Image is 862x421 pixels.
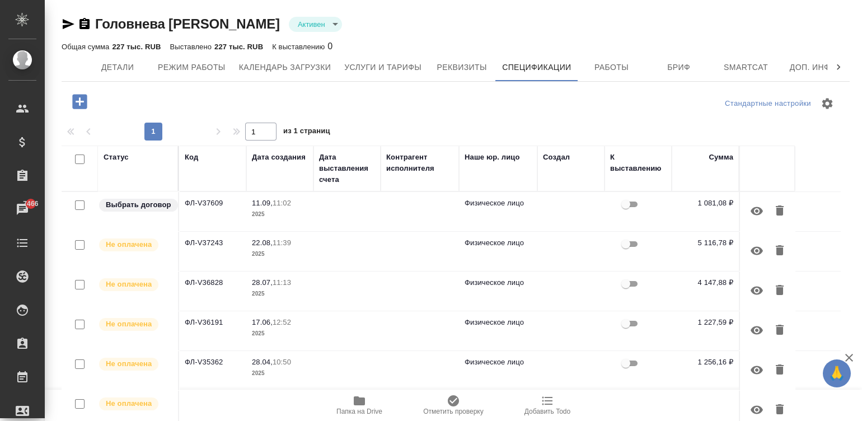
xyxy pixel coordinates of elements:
[543,152,570,163] div: Создал
[239,60,331,74] span: Календарь загрузки
[465,152,520,163] div: Наше юр. лицо
[64,90,95,113] button: Добавить оплату
[252,152,306,163] div: Дата создания
[106,398,152,409] p: Не оплачена
[112,43,161,51] p: 227 тыс. RUB
[252,278,273,287] p: 28.07,
[273,278,291,287] p: 11:13
[406,390,500,421] button: Отметить проверку
[106,319,152,330] p: Не оплачена
[500,390,594,421] button: Добавить Todo
[179,351,246,390] td: ФЛ-V35362
[104,152,129,163] div: Статус
[722,95,814,113] div: split button
[610,152,666,174] div: К выставлению
[652,60,706,74] span: Бриф
[677,198,733,209] p: 1 081,08 ₽
[252,368,308,379] p: 2025
[827,362,846,385] span: 🙏
[289,17,342,32] div: Активен
[823,359,851,387] button: 🙏
[252,318,273,326] p: 17.06,
[106,199,171,210] p: Выбрать договор
[743,237,770,264] button: Скрыть от исполнителя
[743,277,770,304] button: Скрыть от исполнителя
[273,238,291,247] p: 11:39
[312,390,406,421] button: Папка на Drive
[170,43,215,51] p: Выставлено
[62,43,112,51] p: Общая сумма
[252,328,308,339] p: 2025
[743,357,770,383] button: Скрыть от исполнителя
[585,60,639,74] span: Работы
[743,317,770,344] button: Скрыть от исполнителя
[252,238,273,247] p: 22.08,
[319,152,375,185] div: Дата выставления счета
[179,232,246,271] td: ФЛ-V37243
[677,277,733,288] p: 4 147,88 ₽
[272,43,327,51] p: К выставлению
[179,311,246,350] td: ФЛ-V36191
[273,318,291,326] p: 12:52
[677,357,733,368] p: 1 256,16 ₽
[158,60,226,74] span: Режим работы
[677,237,733,249] p: 5 116,78 ₽
[770,277,789,304] button: Удалить
[502,60,571,74] span: Спецификации
[294,20,329,29] button: Активен
[252,358,273,366] p: 28.04,
[106,279,152,290] p: Не оплачена
[770,237,789,264] button: Удалить
[283,124,330,141] span: из 1 страниц
[336,408,382,415] span: Папка на Drive
[16,198,45,209] span: 7466
[465,237,532,249] p: Физическое лицо
[273,358,291,366] p: 10:50
[272,40,332,53] div: 0
[78,17,91,31] button: Скопировать ссылку
[3,195,42,223] a: 7466
[770,317,789,344] button: Удалить
[252,288,308,300] p: 2025
[179,192,246,231] td: ФЛ-V37609
[91,60,144,74] span: Детали
[185,152,198,163] div: Код
[252,249,308,260] p: 2025
[106,358,152,369] p: Не оплачена
[386,152,453,174] div: Контрагент исполнителя
[344,60,421,74] span: Услуги и тарифы
[106,239,152,250] p: Не оплачена
[252,209,308,220] p: 2025
[524,408,570,415] span: Добавить Todo
[62,17,75,31] button: Скопировать ссылку для ЯМессенджера
[719,60,773,74] span: Smartcat
[814,90,841,117] span: Настроить таблицу
[465,277,532,288] p: Физическое лицо
[465,317,532,328] p: Физическое лицо
[770,357,789,383] button: Удалить
[179,272,246,311] td: ФЛ-V36828
[423,408,483,415] span: Отметить проверку
[435,60,489,74] span: Реквизиты
[465,357,532,368] p: Физическое лицо
[709,152,733,163] div: Сумма
[677,317,733,328] p: 1 227,59 ₽
[214,43,263,51] p: 227 тыс. RUB
[252,199,273,207] p: 11.09,
[273,199,291,207] p: 11:02
[95,16,280,31] a: Головнева [PERSON_NAME]
[743,198,770,224] button: Скрыть от исполнителя
[770,198,789,224] button: Удалить
[786,60,840,74] span: Доп. инфо
[465,198,532,209] p: Физическое лицо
